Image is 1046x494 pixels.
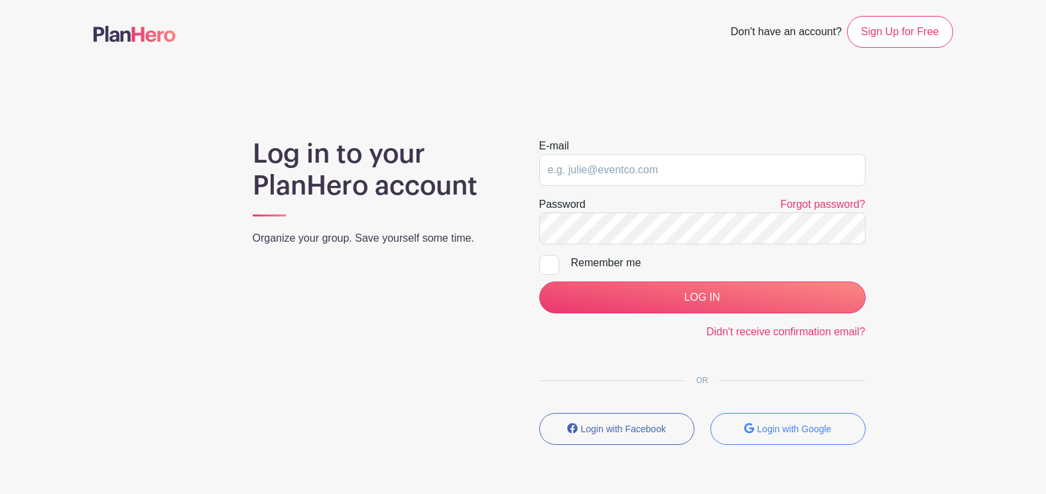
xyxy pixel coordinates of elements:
a: Didn't receive confirmation email? [706,326,866,337]
label: Password [539,197,586,212]
small: Login with Facebook [581,424,666,434]
input: e.g. julie@eventco.com [539,154,866,186]
label: E-mail [539,138,569,154]
div: Remember me [571,255,866,271]
button: Login with Facebook [539,413,694,445]
a: Sign Up for Free [847,16,952,48]
input: LOG IN [539,282,866,313]
img: logo-507f7623f17ff9eddc593b1ce0a138ce2505c220e1c5a4e2b4648c50719b7d32.svg [94,26,176,42]
span: Don't have an account? [730,19,842,48]
span: OR [686,376,719,385]
p: Organize your group. Save yourself some time. [253,230,507,246]
button: Login with Google [710,413,866,445]
a: Forgot password? [780,199,865,210]
h1: Log in to your PlanHero account [253,138,507,202]
small: Login with Google [757,424,831,434]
